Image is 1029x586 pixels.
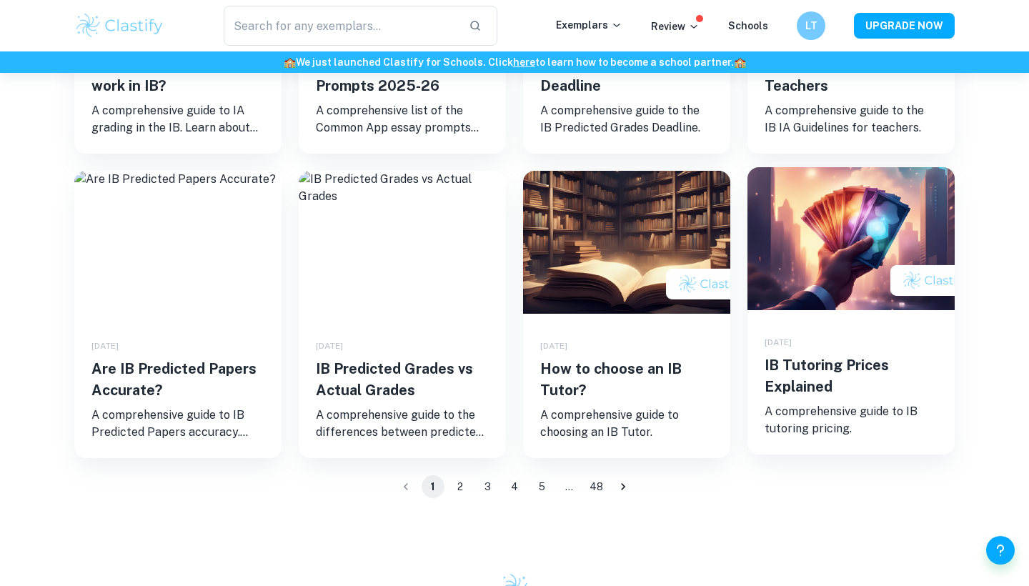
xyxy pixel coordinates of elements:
[765,54,938,96] h5: IB IA Guidelines for Teachers
[803,18,820,34] h6: LT
[91,54,264,96] h5: How does IA grading work in IB?
[74,171,282,314] img: Are IB Predicted Papers Accurate?
[556,17,622,33] p: Exemplars
[612,475,635,498] button: Go to next page
[392,475,637,498] nav: pagination navigation
[284,56,296,68] span: 🏫
[91,358,264,401] h5: Are IB Predicted Papers Accurate?
[540,358,713,401] h5: How to choose an IB Tutor?
[3,54,1026,70] h6: We just launched Clastify for Schools. Click to learn how to become a school partner.
[765,403,938,437] p: A comprehensive guide to IB tutoring pricing.
[765,336,938,349] div: [DATE]
[91,339,264,352] div: [DATE]
[765,354,938,397] h5: IB Tutoring Prices Explained
[797,11,825,40] button: LT
[503,475,526,498] button: Go to page 4
[986,536,1015,565] button: Help and Feedback
[747,171,955,458] a: IB Tutoring Prices Explained[DATE]IB Tutoring Prices ExplainedA comprehensive guide to IB tutorin...
[316,358,489,401] h5: IB Predicted Grades vs Actual Grades
[449,475,472,498] button: Go to page 2
[91,407,264,441] p: A comprehensive guide to IB Predicted Papers accuracy. Learn about how accurate predicted papers ...
[523,171,730,458] a: How to choose an IB Tutor?[DATE]How to choose an IB Tutor?A comprehensive guide to choosing an IB...
[91,102,264,136] p: A comprehensive guide to IA grading in the IB. Learn about the exact process used in grading the ...
[585,475,607,498] button: Go to page 48
[557,479,580,495] div: …
[854,13,955,39] button: UPGRADE NOW
[74,11,165,40] img: Clastify logo
[765,102,938,136] p: A comprehensive guide to the IB IA Guidelines for teachers.
[316,54,489,96] h5: Common App Essay Prompts 2025-26
[728,20,768,31] a: Schools
[530,475,553,498] button: Go to page 5
[540,54,713,96] h5: IB Predicted Grades Deadline
[299,171,506,458] a: IB Predicted Grades vs Actual Grades[DATE]IB Predicted Grades vs Actual GradesA comprehensive gui...
[513,56,535,68] a: here
[316,407,489,441] p: A comprehensive guide to the differences between predicted and actual IB grades. Learn about what...
[476,475,499,498] button: Go to page 3
[651,19,700,34] p: Review
[316,102,489,136] p: A comprehensive list of the Common App essay prompts [DATE]-[DATE]. See what the topics are in or...
[734,56,746,68] span: 🏫
[316,339,489,352] div: [DATE]
[540,339,713,352] div: [DATE]
[540,407,713,441] p: A comprehensive guide to choosing an IB Tutor.
[422,475,444,498] button: page 1
[540,102,713,136] p: A comprehensive guide to the IB Predicted Grades Deadline.
[523,171,730,314] img: How to choose an IB Tutor?
[74,171,282,458] a: Are IB Predicted Papers Accurate?[DATE]Are IB Predicted Papers Accurate?A comprehensive guide to ...
[747,167,955,310] img: IB Tutoring Prices Explained
[224,6,457,46] input: Search for any exemplars...
[299,171,506,314] img: IB Predicted Grades vs Actual Grades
